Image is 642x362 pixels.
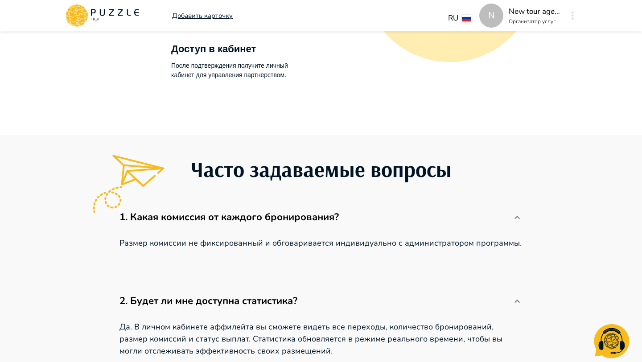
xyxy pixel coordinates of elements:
[171,61,307,80] p: После подтверждения получите личный кабинет для управления партнёрством.
[112,201,530,234] div: 1. Какая комиссия от каждого бронирования?
[172,11,233,21] a: Добавить карточку
[119,237,523,249] p: Размер комиссии не фиксированный и обговаривается индивидуально с администратором программы.
[448,12,458,24] p: RU
[479,4,503,28] div: N
[462,15,471,21] img: lang
[119,321,523,357] p: Да. В личном кабинете аффилейта вы сможете видеть все переходы, количество бронирований, размер к...
[112,234,530,256] div: 1. Какая комиссия от каждого бронирования?
[509,6,562,17] p: New tour agency
[119,210,512,225] p: 1. Какая комиссия от каждого бронирования?
[171,43,307,55] h4: Доступ в кабинет
[509,17,562,25] p: Организатор услуг
[112,285,530,317] div: 2. Будет ли мне доступна статистика?
[119,294,512,309] p: 2. Будет ли мне доступна статистика?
